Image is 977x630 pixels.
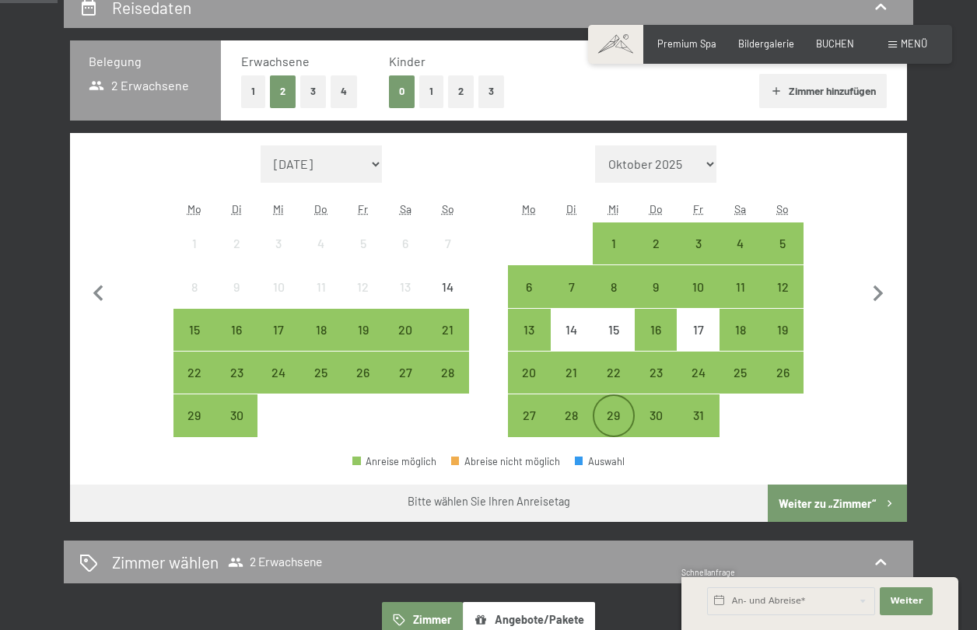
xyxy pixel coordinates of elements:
[566,202,576,215] abbr: Dienstag
[173,222,215,264] div: Mon Sep 01 2025
[426,309,468,351] div: Anreise möglich
[677,394,719,436] div: Anreise möglich
[386,366,425,405] div: 27
[384,265,426,307] div: Anreise nicht möglich
[551,309,593,351] div: Anreise nicht möglich
[228,555,322,570] span: 2 Erwachsene
[551,265,593,307] div: Anreise möglich
[608,202,619,215] abbr: Mittwoch
[635,309,677,351] div: Anreise möglich
[678,281,717,320] div: 10
[175,237,214,276] div: 1
[762,265,804,307] div: Anreise möglich
[175,324,214,362] div: 15
[721,324,760,362] div: 18
[426,265,468,307] div: Anreise nicht möglich
[300,309,342,351] div: Thu Sep 18 2025
[215,222,257,264] div: Anreise nicht möglich
[720,265,762,307] div: Anreise möglich
[635,265,677,307] div: Thu Oct 09 2025
[300,222,342,264] div: Thu Sep 04 2025
[677,265,719,307] div: Anreise möglich
[215,352,257,394] div: Tue Sep 23 2025
[762,309,804,351] div: Sun Oct 19 2025
[173,222,215,264] div: Anreise nicht möglich
[677,352,719,394] div: Fri Oct 24 2025
[217,324,256,362] div: 16
[300,75,326,107] button: 3
[384,222,426,264] div: Sat Sep 06 2025
[215,309,257,351] div: Anreise möglich
[677,309,719,351] div: Fri Oct 17 2025
[300,222,342,264] div: Anreise nicht möglich
[635,222,677,264] div: Thu Oct 02 2025
[384,352,426,394] div: Sat Sep 27 2025
[426,309,468,351] div: Sun Sep 21 2025
[720,309,762,351] div: Sat Oct 18 2025
[738,37,794,50] span: Bildergalerie
[215,222,257,264] div: Tue Sep 02 2025
[426,265,468,307] div: Sun Sep 14 2025
[175,409,214,448] div: 29
[175,366,214,405] div: 22
[389,54,425,68] span: Kinder
[300,265,342,307] div: Thu Sep 11 2025
[762,352,804,394] div: Anreise möglich
[241,54,310,68] span: Erwachsene
[636,237,675,276] div: 2
[478,75,504,107] button: 3
[217,366,256,405] div: 23
[552,324,591,362] div: 14
[508,265,550,307] div: Anreise möglich
[300,352,342,394] div: Thu Sep 25 2025
[677,394,719,436] div: Fri Oct 31 2025
[677,222,719,264] div: Anreise möglich
[342,352,384,394] div: Anreise möglich
[358,202,368,215] abbr: Freitag
[551,394,593,436] div: Tue Oct 28 2025
[636,366,675,405] div: 23
[342,352,384,394] div: Fri Sep 26 2025
[508,352,550,394] div: Mon Oct 20 2025
[259,366,298,405] div: 24
[215,352,257,394] div: Anreise möglich
[593,394,635,436] div: Anreise möglich
[448,75,474,107] button: 2
[259,324,298,362] div: 17
[173,352,215,394] div: Anreise möglich
[215,394,257,436] div: Tue Sep 30 2025
[352,457,436,467] div: Anreise möglich
[551,265,593,307] div: Tue Oct 07 2025
[257,222,299,264] div: Wed Sep 03 2025
[384,309,426,351] div: Anreise möglich
[720,265,762,307] div: Sat Oct 11 2025
[386,281,425,320] div: 13
[551,394,593,436] div: Anreise möglich
[721,366,760,405] div: 25
[384,309,426,351] div: Sat Sep 20 2025
[217,237,256,276] div: 2
[816,37,854,50] a: BUCHEN
[678,324,717,362] div: 17
[720,222,762,264] div: Anreise möglich
[551,309,593,351] div: Tue Oct 14 2025
[508,265,550,307] div: Mon Oct 06 2025
[678,237,717,276] div: 3
[552,281,591,320] div: 7
[173,309,215,351] div: Anreise möglich
[650,202,663,215] abbr: Donnerstag
[389,75,415,107] button: 0
[763,237,802,276] div: 5
[331,75,357,107] button: 4
[677,222,719,264] div: Fri Oct 03 2025
[342,309,384,351] div: Anreise möglich
[428,366,467,405] div: 28
[657,37,716,50] a: Premium Spa
[384,265,426,307] div: Sat Sep 13 2025
[428,324,467,362] div: 21
[173,394,215,436] div: Mon Sep 29 2025
[241,75,265,107] button: 1
[344,237,383,276] div: 5
[635,394,677,436] div: Anreise möglich
[593,352,635,394] div: Anreise möglich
